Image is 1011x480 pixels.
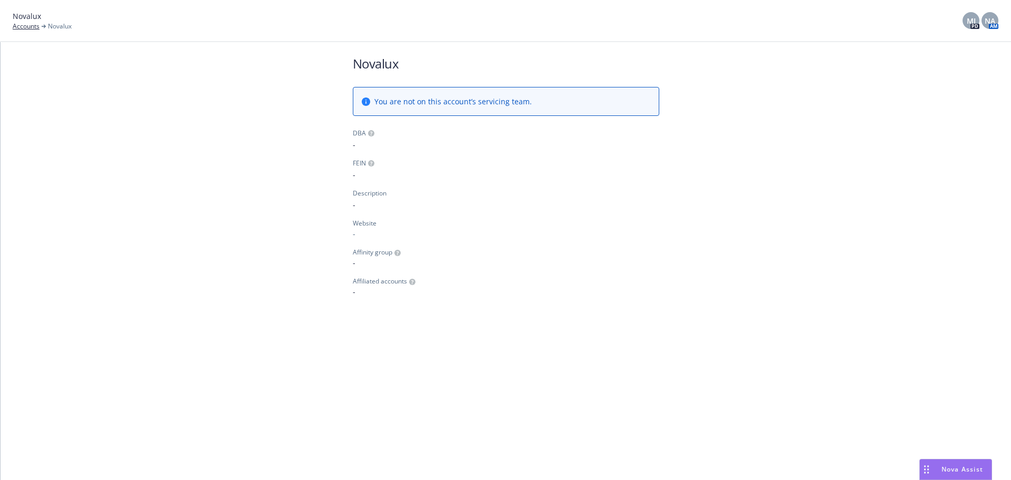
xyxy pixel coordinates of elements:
[967,15,976,26] span: MJ
[353,228,659,239] div: -
[353,257,659,268] span: -
[374,96,532,107] span: You are not on this account’s servicing team.
[48,22,72,31] span: Novalux
[353,169,659,180] span: -
[353,159,366,168] div: FEIN
[353,129,366,138] div: DBA
[13,11,41,22] span: Novalux
[941,465,983,474] span: Nova Assist
[353,248,392,257] span: Affinity group
[353,219,659,228] div: Website
[13,22,39,31] a: Accounts
[920,459,933,479] div: Drag to move
[353,55,659,72] h1: Novalux
[919,459,992,480] button: Nova Assist
[353,277,407,286] span: Affiliated accounts
[353,189,386,198] div: Description
[985,15,995,26] span: NA
[353,139,659,150] span: -
[353,199,659,210] span: -
[353,286,659,297] span: -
